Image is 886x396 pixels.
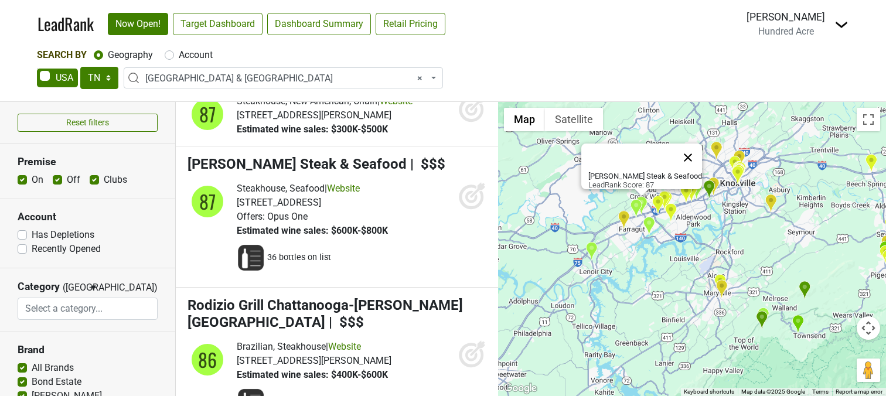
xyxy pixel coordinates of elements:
[643,216,655,235] div: Lakeside Tavern
[237,340,391,354] div: |
[37,49,87,60] span: Search By
[328,341,361,352] a: Website
[63,281,86,298] span: ([GEOGRAPHIC_DATA])
[124,67,443,88] span: Smoky Mountains & East TN
[237,124,388,135] span: Estimated wine sales: $300K-$500K
[732,164,745,183] div: J C Holdway
[18,114,158,132] button: Reset filters
[18,211,158,223] h3: Account
[188,94,227,134] img: quadrant_split.svg
[108,13,168,35] a: Now Open!
[237,197,321,208] span: [STREET_ADDRESS]
[267,252,331,264] span: 36 bottles on list
[710,141,723,161] div: Outback Steakhouse
[834,18,848,32] img: Dropdown Menu
[32,361,74,375] label: All Brands
[733,150,745,169] div: Raddy's Liquor Center
[585,241,598,261] div: Fork & Vine
[728,155,741,175] div: Central Bottle
[545,108,603,131] button: Show satellite imagery
[237,355,391,366] span: [STREET_ADDRESS][PERSON_NAME]
[380,95,413,107] a: Website
[732,162,745,182] div: Harvest Downtown
[329,314,364,330] span: | $$$
[237,244,265,272] img: Wine List
[188,340,227,380] img: quadrant_split.svg
[32,173,43,187] label: On
[237,110,391,121] span: [STREET_ADDRESS][PERSON_NAME]
[674,144,702,172] button: Close
[89,282,98,293] span: ▼
[658,190,670,210] div: Outback Steakhouse
[145,71,428,86] span: Smoky Mountains & East TN
[38,12,94,36] a: LeadRank
[188,156,407,172] span: [PERSON_NAME] Steak & Seafood
[741,388,805,395] span: Map data ©2025 Google
[733,163,745,183] div: Downtown Wine and Spirits
[108,48,153,62] label: Geography
[237,369,388,380] span: Estimated wine sales: $400K-$600K
[18,344,158,356] h3: Brand
[588,172,702,189] div: LeadRank Score: 87
[173,13,263,35] a: Target Dashboard
[67,173,80,187] label: Off
[765,194,777,213] div: The Chop House
[865,153,877,173] div: The Chop House
[32,242,101,256] label: Recently Opened
[190,184,225,219] div: 87
[417,71,422,86] span: Remove all items
[652,195,664,214] div: The Chop House
[703,180,715,199] div: Cherokee Country Club
[792,315,804,334] div: Dancing Bear Lodge
[731,165,744,185] div: The Tennessean Hotel
[237,95,377,107] span: Steakhouse, New American, Chain
[501,381,540,396] img: Google
[188,182,227,221] img: quadrant_split.svg
[188,297,463,330] span: Rodizio Grill Chattanooga-[PERSON_NAME][GEOGRAPHIC_DATA]
[715,279,728,299] div: RT Lodge
[707,177,720,196] div: Ashe's Wines & Spirits
[190,97,225,132] div: 87
[758,26,814,37] span: Hundred Acre
[267,211,308,222] span: Opus One
[32,375,81,389] label: Bond Estate
[747,9,825,25] div: [PERSON_NAME]
[501,381,540,396] a: Open this area in Google Maps (opens a new window)
[684,388,734,396] button: Keyboard shortcuts
[799,281,811,300] div: Blackberry Mountain
[734,161,746,180] div: Fiori Bar & Lounge
[18,298,157,320] input: Select a category...
[237,341,326,352] span: Brazilian, Steakhouse
[812,388,829,395] a: Terms (opens in new tab)
[104,173,127,187] label: Clubs
[588,172,702,180] b: [PERSON_NAME] Steak & Seafood
[836,388,882,395] a: Report a map error
[267,13,371,35] a: Dashboard Summary
[327,183,360,194] a: Website
[237,94,413,108] div: |
[237,182,388,196] div: |
[591,143,604,162] div: Outback Steakhouse
[756,310,768,330] div: Blackberry Farm
[733,161,745,180] div: Lonesome Dove Western Bistro
[237,225,388,236] span: Estimated wine sales: $600K-$800K
[190,342,225,377] div: 86
[857,108,880,131] button: Toggle fullscreen view
[237,183,325,194] span: Steakhouse, Seafood
[630,199,642,218] div: Total Wine & More
[680,184,692,203] div: Bob's Package Store
[504,108,545,131] button: Show street map
[410,156,445,172] span: | $$$
[714,274,726,293] div: Walnut Kitchen
[32,228,94,242] label: Has Depletions
[18,156,158,168] h3: Premise
[857,316,880,340] button: Map camera controls
[18,281,60,293] h3: Category
[757,307,769,326] div: The Barn
[732,161,745,180] div: Otsu!
[618,210,630,230] div: Fox Den Country Club
[237,211,265,222] span: Offers:
[664,203,677,222] div: Gettysvue Polo, Golf and Country Club
[376,13,445,35] a: Retail Pricing
[857,359,880,382] button: Drag Pegman onto the map to open Street View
